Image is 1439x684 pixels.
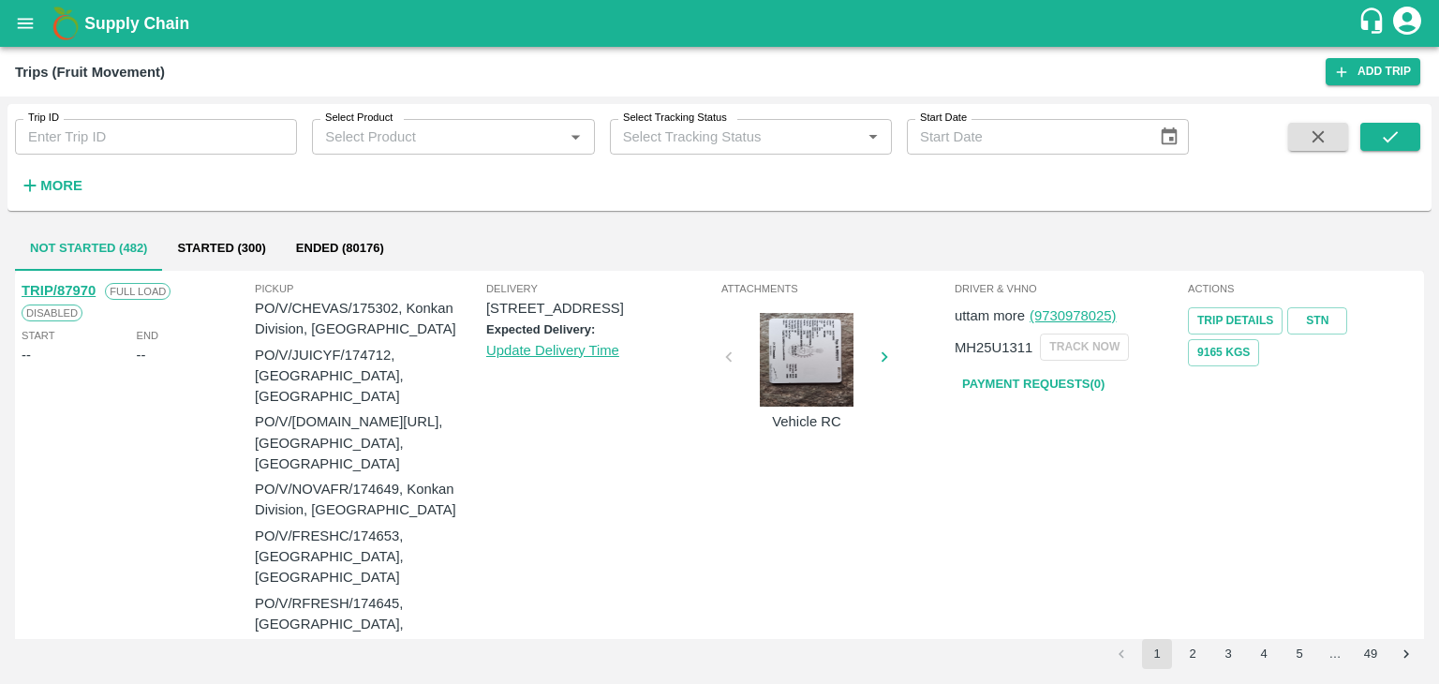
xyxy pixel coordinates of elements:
[623,111,727,126] label: Select Tracking Status
[318,125,557,149] input: Select Product
[281,226,399,271] button: Ended (80176)
[105,283,171,300] span: Full Load
[486,322,595,336] label: Expected Delivery:
[1178,639,1208,669] button: Go to page 2
[137,345,146,365] div: --
[4,2,47,45] button: open drawer
[861,125,885,149] button: Open
[40,178,82,193] strong: More
[84,14,189,33] b: Supply Chain
[721,280,951,297] span: Attachments
[1287,307,1347,335] a: STN
[920,111,967,126] label: Start Date
[255,411,486,474] p: PO/V/[DOMAIN_NAME][URL], [GEOGRAPHIC_DATA], [GEOGRAPHIC_DATA]
[255,280,486,297] span: Pickup
[1188,339,1259,366] button: 9165 Kgs
[47,5,84,42] img: logo
[137,327,159,344] span: End
[162,226,280,271] button: Started (300)
[15,170,87,201] button: More
[325,111,393,126] label: Select Product
[1284,639,1314,669] button: Go to page 5
[955,368,1112,401] a: Payment Requests(0)
[563,125,587,149] button: Open
[486,343,619,358] a: Update Delivery Time
[1104,639,1424,669] nav: pagination navigation
[1356,639,1386,669] button: Go to page 49
[22,283,96,298] a: TRIP/87970
[1390,4,1424,43] div: account of current user
[616,125,831,149] input: Select Tracking Status
[255,593,486,656] p: PO/V/RFRESH/174645, [GEOGRAPHIC_DATA], [GEOGRAPHIC_DATA]
[1142,639,1172,669] button: page 1
[15,226,162,271] button: Not Started (482)
[1188,280,1417,297] span: Actions
[255,298,486,340] p: PO/V/CHEVAS/175302, Konkan Division, [GEOGRAPHIC_DATA]
[255,345,486,408] p: PO/V/JUICYF/174712, [GEOGRAPHIC_DATA], [GEOGRAPHIC_DATA]
[15,119,297,155] input: Enter Trip ID
[955,308,1025,323] span: uttam more
[736,411,877,432] p: Vehicle RC
[22,345,31,365] div: --
[1320,646,1350,663] div: …
[28,111,59,126] label: Trip ID
[486,280,718,297] span: Delivery
[1391,639,1421,669] button: Go to next page
[1030,308,1116,323] a: (9730978025)
[15,60,165,84] div: Trips (Fruit Movement)
[1326,58,1420,85] a: Add Trip
[955,337,1032,358] p: MH25U1311
[22,327,54,344] span: Start
[955,280,1184,297] span: Driver & VHNo
[907,119,1144,155] input: Start Date
[1151,119,1187,155] button: Choose date
[84,10,1357,37] a: Supply Chain
[1249,639,1279,669] button: Go to page 4
[255,526,486,588] p: PO/V/FRESHC/174653, [GEOGRAPHIC_DATA], [GEOGRAPHIC_DATA]
[22,305,82,321] span: Disabled
[1213,639,1243,669] button: Go to page 3
[255,479,486,521] p: PO/V/NOVAFR/174649, Konkan Division, [GEOGRAPHIC_DATA]
[486,298,718,319] p: [STREET_ADDRESS]
[1188,307,1283,335] a: Trip Details
[1357,7,1390,40] div: customer-support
